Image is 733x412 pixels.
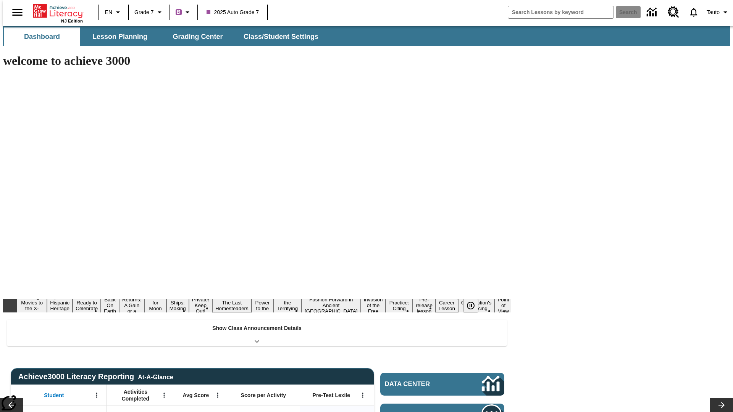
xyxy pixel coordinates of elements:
button: Slide 9 The Last Homesteaders [212,299,252,312]
button: Slide 2 ¡Viva Hispanic Heritage Month! [47,293,73,318]
span: Tauto [707,8,720,16]
span: Student [44,392,64,399]
input: search field [508,6,614,18]
button: Slide 7 Cruise Ships: Making Waves [166,293,189,318]
button: Slide 10 Solar Power to the People [252,293,274,318]
button: Lesson carousel, Next [710,398,733,412]
a: Resource Center, Will open in new tab [663,2,684,23]
button: Grading Center [160,27,236,46]
span: Avg Score [182,392,209,399]
button: Open Menu [357,389,368,401]
div: At-A-Glance [138,372,173,381]
span: Data Center [385,380,456,388]
button: Slide 6 Time for Moon Rules? [144,293,166,318]
button: Dashboard [4,27,80,46]
button: Profile/Settings [704,5,733,19]
button: Slide 12 Fashion Forward in Ancient Rome [302,296,361,315]
span: 2025 Auto Grade 7 [207,8,259,16]
span: Pre-Test Lexile [313,392,350,399]
button: Slide 14 Mixed Practice: Citing Evidence [386,293,413,318]
button: Slide 5 Free Returns: A Gain or a Drain? [119,290,144,321]
button: Slide 11 Attack of the Terrifying Tomatoes [273,293,302,318]
button: Lesson Planning [82,27,158,46]
span: Grade 7 [134,8,154,16]
button: Open Menu [158,389,170,401]
span: NJ Edition [61,19,83,23]
button: Class/Student Settings [237,27,325,46]
button: Slide 16 Career Lesson [436,299,458,312]
button: Slide 1 Taking Movies to the X-Dimension [17,293,47,318]
div: Pause [463,299,486,312]
p: Show Class Announcement Details [212,324,302,332]
button: Slide 4 Back On Earth [101,296,119,315]
button: Slide 15 Pre-release lesson [413,296,436,315]
button: Open Menu [91,389,102,401]
button: Boost Class color is purple. Change class color [173,5,195,19]
div: SubNavbar [3,27,325,46]
div: SubNavbar [3,26,730,46]
h1: welcome to achieve 3000 [3,54,511,68]
button: Open Menu [212,389,223,401]
button: Grade: Grade 7, Select a grade [131,5,167,19]
button: Language: EN, Select a language [102,5,126,19]
a: Notifications [684,2,704,22]
button: Slide 18 Point of View [494,296,512,315]
span: Achieve3000 Literacy Reporting [18,372,173,381]
div: Home [33,3,83,23]
div: Show Class Announcement Details [7,320,507,346]
a: Data Center [380,373,504,396]
span: Score per Activity [241,392,286,399]
button: Open side menu [6,1,29,24]
span: Activities Completed [110,388,161,402]
button: Slide 8 Private! Keep Out! [189,296,212,315]
button: Pause [463,299,478,312]
button: Slide 3 Get Ready to Celebrate Juneteenth! [73,293,101,318]
a: Data Center [642,2,663,23]
span: B [177,7,181,17]
button: Slide 17 The Constitution's Balancing Act [458,293,495,318]
button: Slide 13 The Invasion of the Free CD [361,290,386,321]
a: Home [33,3,83,19]
span: EN [105,8,112,16]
